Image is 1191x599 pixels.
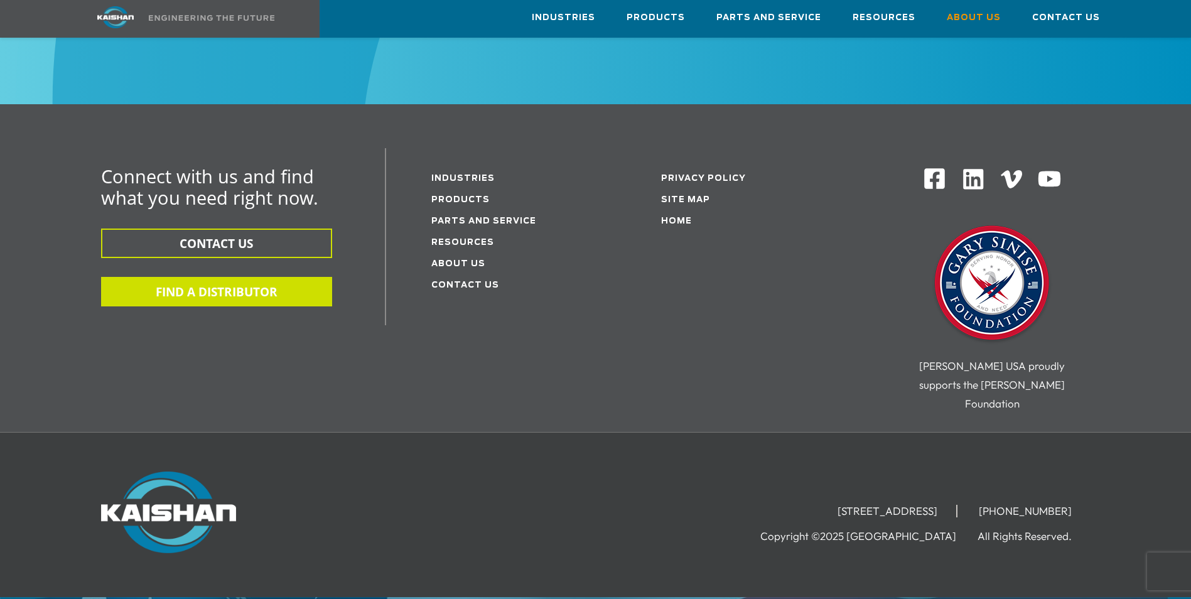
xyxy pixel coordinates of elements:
a: Contact Us [1032,1,1100,35]
a: Privacy Policy [661,175,746,183]
li: [PHONE_NUMBER] [960,505,1091,517]
a: About Us [947,1,1001,35]
a: Contact Us [431,281,499,289]
span: Industries [532,11,595,25]
button: FIND A DISTRIBUTOR [101,277,332,306]
img: Vimeo [1001,170,1022,188]
img: kaishan logo [68,6,163,28]
img: Facebook [923,167,946,190]
a: Industries [431,175,495,183]
a: Products [431,196,490,204]
a: Products [627,1,685,35]
span: About Us [947,11,1001,25]
img: Gary Sinise Foundation [929,222,1055,347]
a: Site Map [661,196,710,204]
img: Engineering the future [149,15,274,21]
img: Youtube [1037,167,1062,192]
img: Linkedin [961,167,986,192]
a: Parts and Service [716,1,821,35]
a: Resources [853,1,915,35]
a: Parts and service [431,217,536,225]
span: [PERSON_NAME] USA proudly supports the [PERSON_NAME] Foundation [919,359,1065,410]
li: Copyright ©2025 [GEOGRAPHIC_DATA] [760,530,975,542]
li: [STREET_ADDRESS] [819,505,957,517]
span: Resources [853,11,915,25]
a: Home [661,217,692,225]
span: Connect with us and find what you need right now. [101,164,318,210]
span: Parts and Service [716,11,821,25]
li: All Rights Reserved. [978,530,1091,542]
button: CONTACT US [101,229,332,258]
span: Contact Us [1032,11,1100,25]
span: Products [627,11,685,25]
a: Industries [532,1,595,35]
a: Resources [431,239,494,247]
img: Kaishan [101,472,236,553]
a: About Us [431,260,485,268]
